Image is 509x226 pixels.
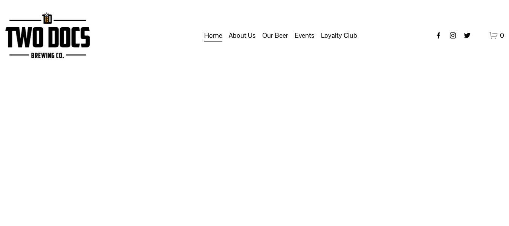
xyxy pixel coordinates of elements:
[321,29,357,42] span: Loyalty Club
[435,32,442,39] a: Facebook
[229,29,255,42] span: About Us
[5,12,90,58] img: Two Docs Brewing Co.
[5,131,504,173] h1: Beer is Art.
[262,29,288,42] span: Our Beer
[489,31,504,40] a: 0
[295,29,314,42] span: Events
[321,28,357,43] a: folder dropdown
[463,32,471,39] a: twitter-unauth
[262,28,288,43] a: folder dropdown
[295,28,314,43] a: folder dropdown
[449,32,457,39] a: instagram-unauth
[229,28,255,43] a: folder dropdown
[500,31,504,40] span: 0
[204,28,222,43] a: Home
